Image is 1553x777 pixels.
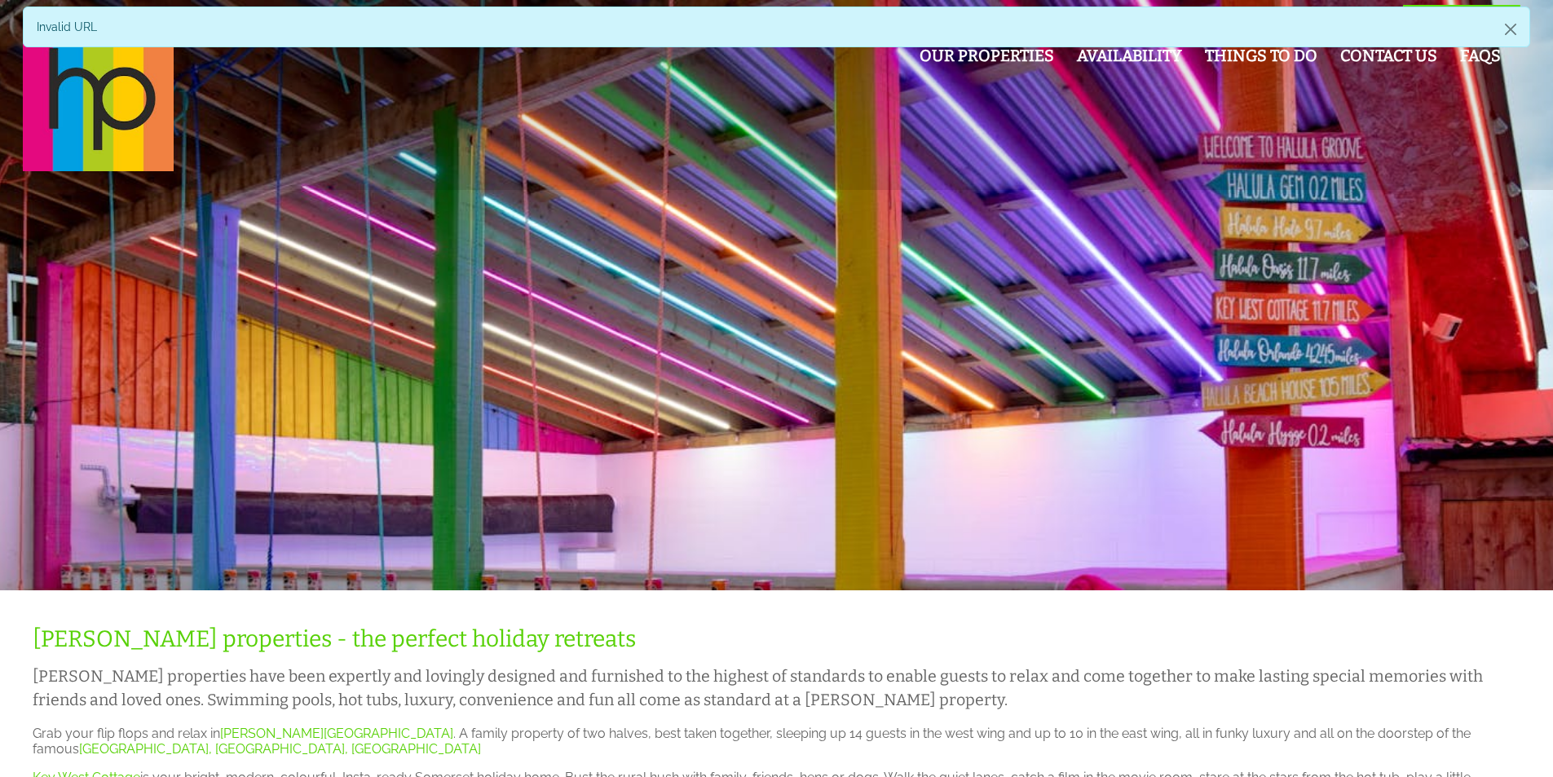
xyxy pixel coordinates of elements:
[920,46,1054,65] a: Our Properties
[220,726,453,741] a: [PERSON_NAME][GEOGRAPHIC_DATA]
[33,664,1501,713] h2: [PERSON_NAME] properties have been expertly and lovingly designed and furnished to the highest of...
[1205,46,1317,65] a: Things To Do
[23,20,174,171] img: Halula Properties
[1460,46,1501,65] a: FAQs
[23,7,1530,47] div: Invalid URL
[79,741,481,757] a: [GEOGRAPHIC_DATA], [GEOGRAPHIC_DATA], [GEOGRAPHIC_DATA]
[33,625,1501,652] h1: [PERSON_NAME] properties - the perfect holiday retreats
[33,726,1501,757] p: Grab your flip flops and relax in . A family property of two halves, best taken together, sleepin...
[1340,46,1437,65] a: Contact Us
[1077,46,1182,65] a: Availability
